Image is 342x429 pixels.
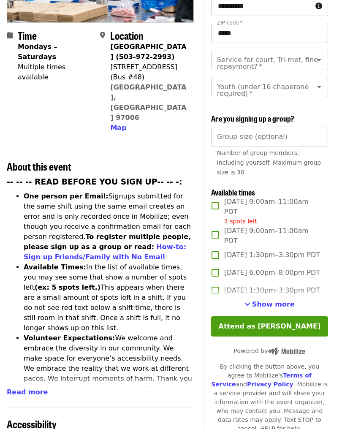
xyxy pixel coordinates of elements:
span: Are you signing up a group? [211,113,294,124]
strong: [GEOGRAPHIC_DATA] (503-972-2993) [110,43,186,61]
strong: -- -- -- READ BEFORE YOU SIGN UP-- -- -: [7,177,182,186]
li: In the list of available times, you may see some that show a number of spots left This appears wh... [24,262,194,333]
span: Number of group members, including yourself. Maximum group size is 30 [217,149,321,176]
strong: To register multiple people, please sign up as a group or read: [24,233,191,251]
strong: (ex: 5 spots left.) [35,283,100,291]
span: About this event [7,159,71,174]
strong: Available Times: [24,263,86,271]
a: Terms of Service [211,372,312,388]
span: 3 spots left [224,218,257,225]
button: Open [313,54,325,66]
button: Open [313,81,325,93]
span: Time [18,28,37,43]
div: (Bus #48) [110,72,187,82]
strong: Volunteer Expectations: [24,334,115,342]
input: [object Object] [211,127,328,147]
li: We welcome and embrace the diversity in our community. We make space for everyone’s accessibility... [24,333,194,414]
span: Read more [7,388,48,396]
a: How-to: Sign up Friends/Family with No Email [24,243,186,261]
strong: Mondays – Saturdays [18,43,57,61]
div: [STREET_ADDRESS] [110,62,187,72]
img: Powered by Mobilize [268,348,305,355]
i: map-marker-alt icon [100,31,105,39]
li: Signups submitted for the same shift using the same email creates an error and is only recorded o... [24,191,194,262]
strong: One person per Email: [24,192,109,200]
button: Attend as [PERSON_NAME] [211,316,328,337]
span: [DATE] 6:00pm–8:00pm PDT [224,268,320,278]
a: [GEOGRAPHIC_DATA], [GEOGRAPHIC_DATA] 97006 [110,83,186,122]
i: circle-info icon [315,2,322,10]
i: calendar icon [7,31,13,39]
a: Privacy Policy [247,381,293,388]
span: [DATE] 1:30pm–3:30pm PDT [224,250,320,260]
span: Map [110,124,126,132]
span: [DATE] 9:00am–11:00am PDT [224,197,321,226]
div: Multiple times available [18,62,93,82]
input: ZIP code [211,23,328,43]
span: [DATE] 9:00am–11:00am PDT [224,226,321,246]
label: ZIP code [217,20,242,25]
span: [DATE] 1:30pm–3:30pm PDT [224,285,320,296]
button: Read more [7,387,48,397]
span: Available times [211,187,255,198]
button: Map [110,123,126,133]
button: See more timeslots [244,299,295,310]
span: Show more [252,300,295,308]
span: Location [110,28,144,43]
span: Powered by [233,348,305,354]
